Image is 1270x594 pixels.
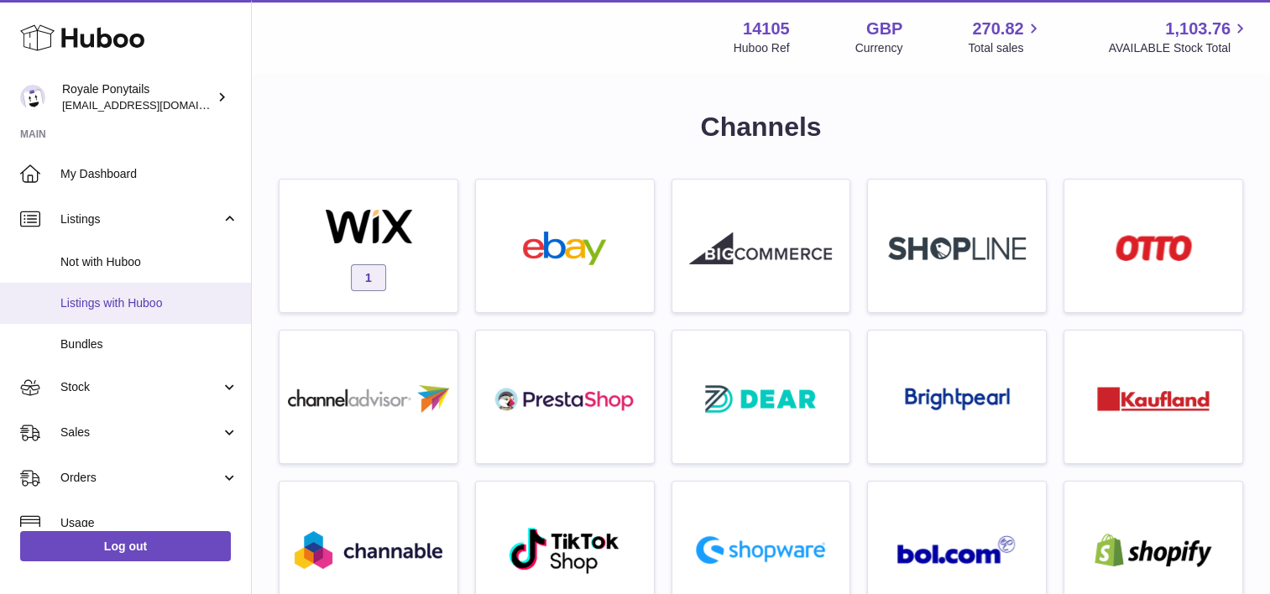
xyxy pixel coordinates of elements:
[689,529,832,571] img: roseta-shopware
[876,339,1037,455] a: roseta-brightpearl
[279,109,1243,145] h1: Channels
[1073,188,1234,304] a: roseta-otto
[1116,235,1192,261] img: roseta-otto
[60,515,238,531] span: Usage
[60,211,221,227] span: Listings
[1108,40,1250,56] span: AVAILABLE Stock Total
[972,18,1023,40] span: 270.82
[351,264,386,291] span: 1
[905,388,1010,411] img: roseta-brightpearl
[60,336,238,352] span: Bundles
[494,232,636,265] img: ebay
[60,470,221,486] span: Orders
[1165,18,1231,40] span: 1,103.76
[866,18,902,40] strong: GBP
[295,531,442,569] img: roseta-channable
[888,237,1026,260] img: roseta-shopline
[855,40,903,56] div: Currency
[288,385,449,413] img: roseta-channel-advisor
[494,383,636,416] img: roseta-prestashop
[60,295,238,311] span: Listings with Huboo
[743,18,790,40] strong: 14105
[689,232,832,265] img: roseta-bigcommerce
[484,339,645,455] a: roseta-prestashop
[1108,18,1250,56] a: 1,103.76 AVAILABLE Stock Total
[681,188,842,304] a: roseta-bigcommerce
[20,531,231,561] a: Log out
[876,188,1037,304] a: roseta-shopline
[508,526,621,575] img: roseta-tiktokshop
[734,40,790,56] div: Huboo Ref
[288,188,449,304] a: wix 1
[60,425,221,440] span: Sales
[484,188,645,304] a: ebay
[968,18,1043,56] a: 270.82 Total sales
[60,379,221,395] span: Stock
[297,210,440,243] img: wix
[1097,387,1210,411] img: roseta-kaufland
[20,85,45,110] img: qphill92@gmail.com
[700,380,821,418] img: roseta-dear
[60,254,238,270] span: Not with Huboo
[897,535,1017,565] img: roseta-bol
[1082,534,1225,567] img: shopify
[62,81,213,113] div: Royale Ponytails
[60,166,238,182] span: My Dashboard
[968,40,1043,56] span: Total sales
[288,339,449,455] a: roseta-channel-advisor
[1073,339,1234,455] a: roseta-kaufland
[681,339,842,455] a: roseta-dear
[62,98,247,112] span: [EMAIL_ADDRESS][DOMAIN_NAME]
